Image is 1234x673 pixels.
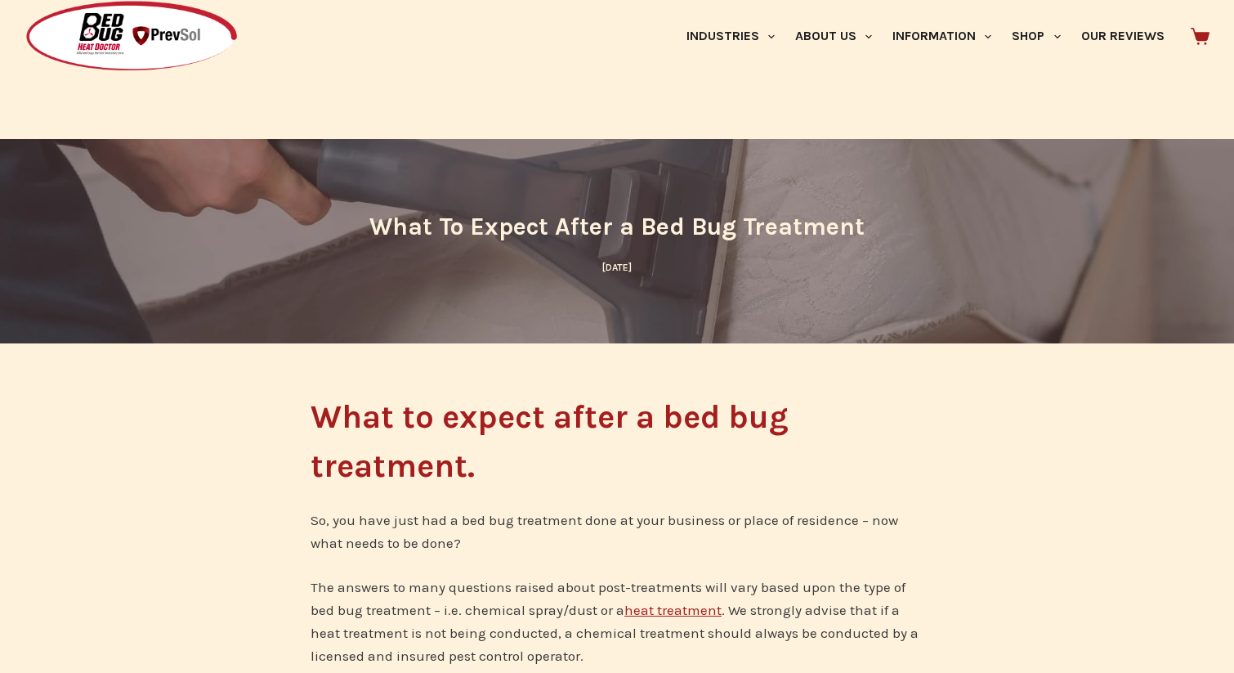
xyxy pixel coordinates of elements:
[311,209,923,245] h1: What To Expect After a Bed Bug Treatment
[311,576,923,667] p: The answers to many questions raised about post-treatments will vary based upon the type of bed b...
[602,262,632,273] time: [DATE]
[311,393,923,491] h1: What to expect after a bed bug treatment.
[624,602,722,618] a: heat treatment
[311,509,923,554] p: So, you have just had a bed bug treatment done at your business or place of residence – now what ...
